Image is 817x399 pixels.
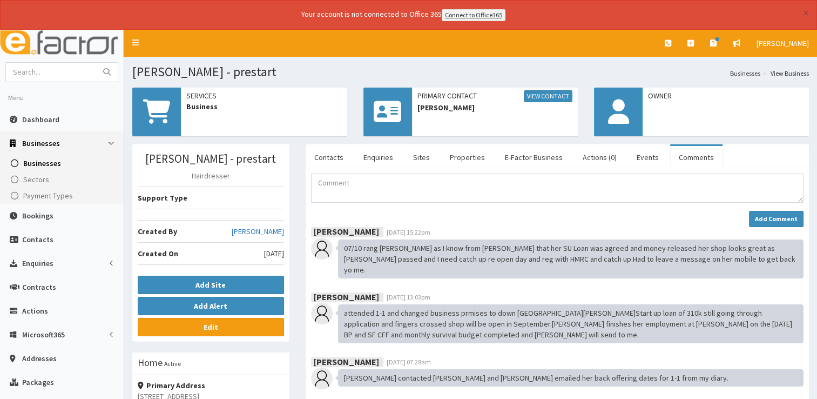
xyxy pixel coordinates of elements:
[23,191,73,201] span: Payment Types
[338,304,804,343] div: attended 1-1 and changed business prmises to down [GEOGRAPHIC_DATA][PERSON_NAME]Start up loan of ...
[524,90,572,102] a: View Contact
[264,248,284,259] span: [DATE]
[22,282,56,292] span: Contracts
[670,146,723,169] a: Comments
[417,102,573,113] span: [PERSON_NAME]
[23,158,61,168] span: Businesses
[138,318,284,336] a: Edit
[22,138,60,148] span: Businesses
[387,228,430,236] span: [DATE] 15:22pm
[355,146,402,169] a: Enquiries
[757,38,809,48] span: [PERSON_NAME]
[204,322,218,332] b: Edit
[730,69,760,78] a: Businesses
[628,146,667,169] a: Events
[22,235,53,244] span: Contacts
[748,30,817,57] a: [PERSON_NAME]
[311,174,804,203] textarea: Comment
[132,65,809,79] h1: [PERSON_NAME] - prestart
[803,8,809,19] button: ×
[138,249,178,258] b: Created On
[314,356,379,367] b: [PERSON_NAME]
[574,146,625,169] a: Actions (0)
[387,358,431,366] span: [DATE] 07:28am
[22,330,65,340] span: Microsoft365
[138,152,284,165] h3: [PERSON_NAME] - prestart
[314,291,379,302] b: [PERSON_NAME]
[496,146,571,169] a: E-Factor Business
[138,227,177,236] b: Created By
[22,377,54,387] span: Packages
[138,193,187,203] b: Support Type
[23,175,49,184] span: Sectors
[186,101,342,112] span: Business
[22,354,57,363] span: Addresses
[138,170,284,181] p: Hairdresser
[3,171,124,188] a: Sectors
[194,301,227,311] b: Add Alert
[760,69,809,78] li: View Business
[749,211,804,227] button: Add Comment
[417,90,573,102] span: Primary Contact
[314,226,379,237] b: [PERSON_NAME]
[22,258,53,268] span: Enquiries
[6,63,97,82] input: Search...
[3,155,124,171] a: Businesses
[138,381,205,390] strong: Primary Address
[387,293,430,301] span: [DATE] 13:03pm
[338,369,804,387] div: [PERSON_NAME] contacted [PERSON_NAME] and [PERSON_NAME] emailed her back offering dates for 1-1 f...
[22,306,48,316] span: Actions
[232,226,284,237] a: [PERSON_NAME]
[3,188,124,204] a: Payment Types
[22,115,59,124] span: Dashboard
[755,215,798,223] strong: Add Comment
[186,90,342,101] span: Services
[138,297,284,315] button: Add Alert
[306,146,352,169] a: Contacts
[164,360,181,368] small: Active
[195,280,226,290] b: Add Site
[404,146,438,169] a: Sites
[441,146,494,169] a: Properties
[648,90,804,101] span: Owner
[22,211,53,221] span: Bookings
[338,240,804,278] div: 07/10 rang [PERSON_NAME] as I know from [PERSON_NAME] that her SU Loan was agreed and money relea...
[442,9,505,21] a: Connect to Office365
[87,9,719,21] div: Your account is not connected to Office 365
[138,358,163,368] h3: Home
